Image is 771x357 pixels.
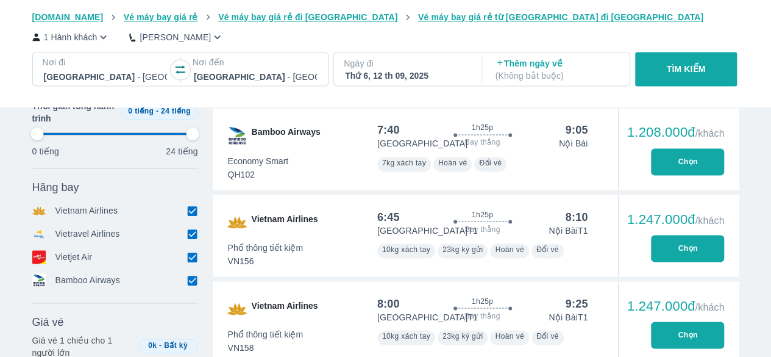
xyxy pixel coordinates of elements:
[129,31,224,43] button: [PERSON_NAME]
[161,107,191,115] span: 24 tiếng
[55,227,120,240] p: Vietravel Airlines
[377,296,400,311] div: 8:00
[566,123,588,137] div: 9:05
[228,168,289,180] span: QH102
[549,224,588,236] p: Nội Bài T1
[479,158,502,167] span: Đổi vé
[228,328,304,340] span: Phổ thông tiết kiệm
[536,331,559,340] span: Đổi vé
[382,245,430,253] span: 10kg xách tay
[55,273,120,287] p: Bamboo Airways
[495,331,524,340] span: Hoàn vé
[377,311,478,323] p: [GEOGRAPHIC_DATA] T1
[156,107,158,115] span: -
[227,126,247,145] img: QH
[218,12,397,22] span: Vé máy bay giá rẻ đi [GEOGRAPHIC_DATA]
[227,212,247,232] img: VN
[418,12,703,22] span: Vé máy bay giá rẻ từ [GEOGRAPHIC_DATA] đi [GEOGRAPHIC_DATA]
[166,145,197,157] p: 24 tiếng
[627,212,725,226] div: 1.247.000đ
[377,123,400,137] div: 7:40
[495,245,524,253] span: Hoàn vé
[472,123,493,132] span: 1h25p
[228,154,289,167] span: Economy Smart
[124,12,198,22] span: Vé máy bay giá rẻ
[228,341,304,353] span: VN158
[128,107,154,115] span: 0 tiếng
[32,145,59,157] p: 0 tiếng
[566,209,588,224] div: 8:10
[559,137,588,150] p: Nội Bài
[32,100,116,124] span: Thời gian tổng hành trình
[55,250,93,264] p: Vietjet Air
[442,331,483,340] span: 23kg ký gửi
[382,331,430,340] span: 10kg xách tay
[651,235,724,262] button: Chọn
[148,341,157,349] span: 0k
[627,298,725,313] div: 1.247.000đ
[228,241,304,253] span: Phổ thông tiết kiệm
[32,31,110,43] button: 1 Hành khách
[651,148,724,175] button: Chọn
[566,296,588,311] div: 9:25
[227,299,247,319] img: VN
[472,209,493,219] span: 1h25p
[695,215,724,225] span: /khách
[164,341,188,349] span: Bất kỳ
[377,209,400,224] div: 6:45
[382,158,426,167] span: 7kg xách tay
[252,299,318,319] span: Vietnam Airlines
[377,137,467,150] p: [GEOGRAPHIC_DATA]
[32,12,104,22] span: [DOMAIN_NAME]
[438,158,467,167] span: Hoàn vé
[651,322,724,348] button: Chọn
[667,63,706,75] p: TÌM KIẾM
[695,301,724,312] span: /khách
[55,204,118,217] p: Vietnam Airlines
[536,245,559,253] span: Đổi vé
[159,341,162,349] span: -
[32,11,739,23] nav: breadcrumb
[635,52,737,86] button: TÌM KIẾM
[32,314,64,329] span: Giá vé
[44,31,98,43] p: 1 Hành khách
[496,57,619,82] p: Thêm ngày về
[496,70,619,82] p: ( Không bắt buộc )
[252,126,321,145] span: Bamboo Airways
[32,179,79,194] span: Hãng bay
[627,125,725,140] div: 1.208.000đ
[442,245,483,253] span: 23kg ký gửi
[345,70,468,82] div: Thứ 6, 12 th 09, 2025
[377,224,478,236] p: [GEOGRAPHIC_DATA] T1
[252,212,318,232] span: Vietnam Airlines
[43,56,168,68] p: Nơi đi
[695,128,724,139] span: /khách
[344,57,469,70] p: Ngày đi
[140,31,211,43] p: [PERSON_NAME]
[472,296,493,306] span: 1h25p
[228,254,304,267] span: VN156
[549,311,588,323] p: Nội Bài T1
[193,56,318,68] p: Nơi đến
